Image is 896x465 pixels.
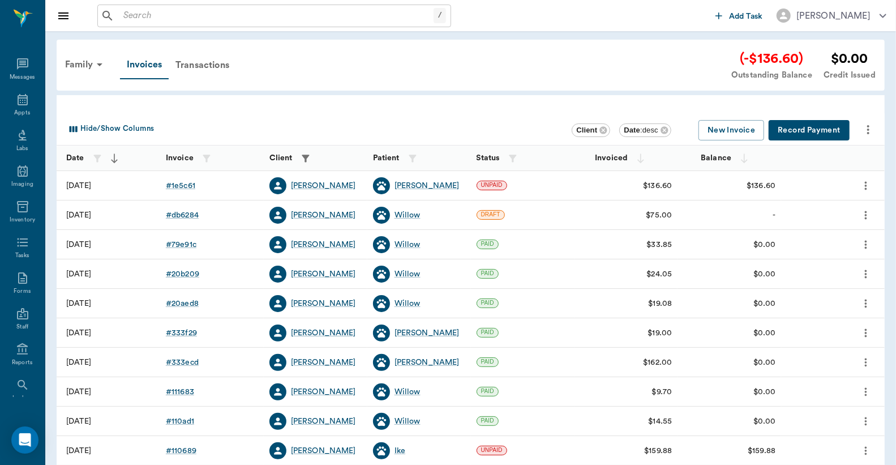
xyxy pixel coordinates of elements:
[698,120,764,141] button: New Invoice
[10,73,36,82] div: Messages
[166,327,197,339] a: #333f29
[166,180,195,191] a: #1e5c61
[166,445,196,457] div: # 110689
[66,180,91,191] div: 08/29/25
[748,445,775,457] div: $159.88
[395,180,460,191] a: [PERSON_NAME]
[857,323,875,343] button: more
[857,382,875,402] button: more
[395,268,421,280] div: Willow
[572,123,610,137] div: Client
[395,327,460,339] a: [PERSON_NAME]
[769,120,850,141] button: Record Payment
[11,180,33,189] div: Imaging
[166,298,199,309] a: #20aed8
[395,445,405,457] div: Ike
[477,154,500,162] strong: Status
[395,210,421,221] div: Willow
[644,445,672,457] div: $159.88
[291,357,356,368] a: [PERSON_NAME]
[291,268,356,280] a: [PERSON_NAME]
[701,154,731,162] strong: Balance
[14,287,31,296] div: Forms
[647,239,672,250] div: $33.85
[477,358,498,366] span: PAID
[773,210,775,221] div: -
[395,386,421,398] a: Willow
[64,120,157,138] button: Select columns
[291,386,356,398] a: [PERSON_NAME]
[10,216,35,224] div: Inventory
[169,52,236,79] a: Transactions
[120,51,169,79] a: Invoices
[649,298,672,309] div: $19.08
[52,5,75,27] button: Close drawer
[119,8,434,24] input: Search
[166,239,196,250] div: # 79e91c
[434,8,446,23] div: /
[16,144,28,153] div: Labs
[477,417,498,425] span: PAID
[166,268,199,280] div: # 20b209
[395,416,421,427] a: Willow
[66,386,91,398] div: 08/15/25
[373,154,400,162] strong: Patient
[395,357,460,368] div: [PERSON_NAME]
[66,154,84,162] strong: Date
[477,329,498,336] span: PAID
[166,210,199,221] div: # db6284
[857,176,875,195] button: more
[857,353,875,372] button: more
[477,299,498,307] span: PAID
[58,51,113,78] div: Family
[824,69,876,82] div: Credit Issued
[857,206,875,225] button: more
[16,323,28,331] div: Staff
[731,69,812,82] div: Outstanding Balance
[66,357,91,368] div: 08/18/25
[291,180,356,191] a: [PERSON_NAME]
[166,327,197,339] div: # 333f29
[66,298,91,309] div: 08/19/25
[12,394,32,403] div: Lookup
[643,180,672,191] div: $136.60
[166,210,199,221] a: #db6284
[477,240,498,248] span: PAID
[166,416,194,427] div: # 110ad1
[754,386,776,398] div: $0.00
[395,298,421,309] a: Willow
[754,239,776,250] div: $0.00
[291,239,356,250] a: [PERSON_NAME]
[291,298,356,309] a: [PERSON_NAME]
[576,126,597,134] b: Client
[14,109,30,117] div: Appts
[66,239,91,250] div: 08/27/25
[166,357,199,368] div: # 333ecd
[796,9,871,23] div: [PERSON_NAME]
[395,239,421,250] a: Willow
[291,210,356,221] div: [PERSON_NAME]
[66,327,91,339] div: 08/18/25
[477,446,507,454] span: UNPAID
[824,49,876,69] div: $0.00
[857,294,875,313] button: more
[291,327,356,339] div: [PERSON_NAME]
[291,445,356,457] a: [PERSON_NAME]
[711,5,768,26] button: Add Task
[754,327,776,339] div: $0.00
[619,123,671,137] div: Date:desc
[754,268,776,280] div: $0.00
[66,416,91,427] div: 08/14/25
[647,268,672,280] div: $24.05
[166,180,195,191] div: # 1e5c61
[857,265,875,284] button: more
